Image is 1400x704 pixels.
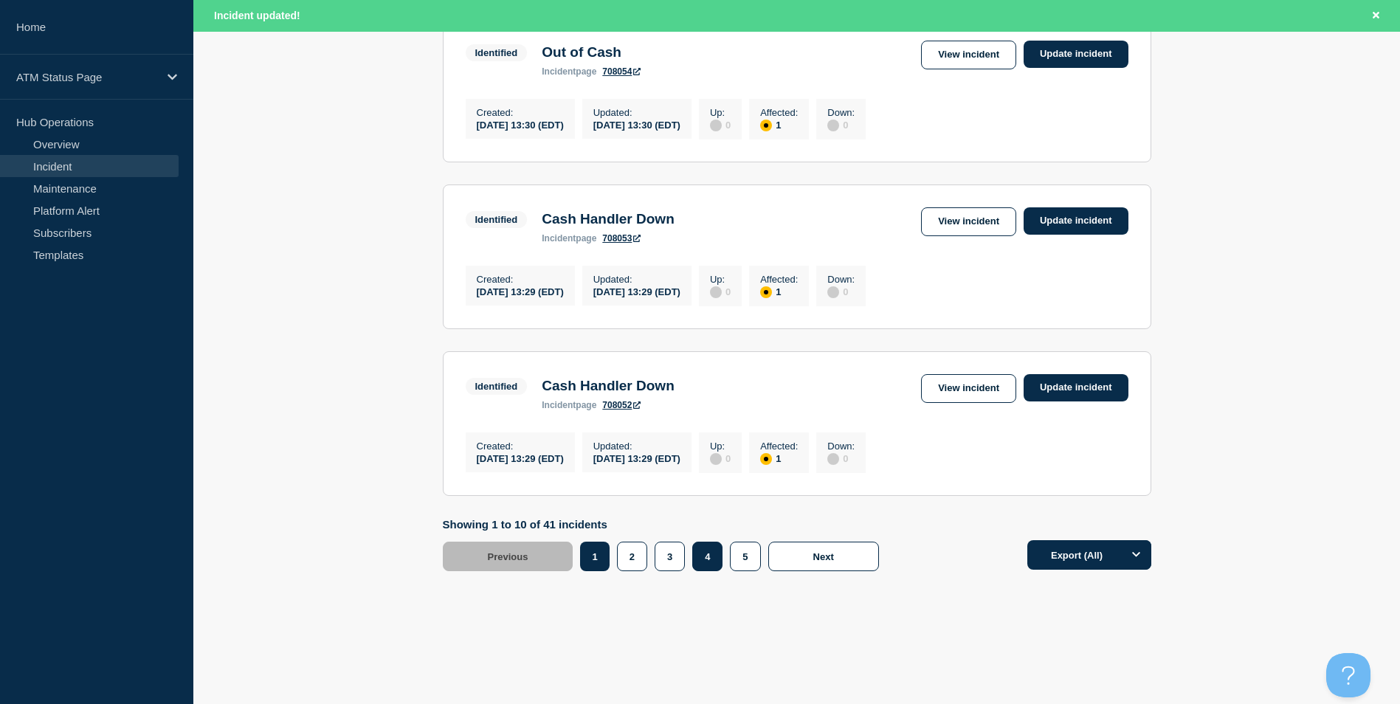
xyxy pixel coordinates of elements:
[710,120,722,131] div: disabled
[1024,374,1128,401] a: Update incident
[760,118,798,131] div: 1
[827,452,855,465] div: 0
[921,207,1016,236] a: View incident
[827,118,855,131] div: 0
[710,274,731,285] p: Up :
[593,274,680,285] p: Updated :
[827,286,839,298] div: disabled
[655,542,685,571] button: 3
[477,285,564,297] div: [DATE] 13:29 (EDT)
[710,107,731,118] p: Up :
[542,400,596,410] p: page
[443,518,886,531] p: Showing 1 to 10 of 41 incidents
[488,551,528,562] span: Previous
[542,66,596,77] p: page
[580,542,609,571] button: 1
[542,211,674,227] h3: Cash Handler Down
[710,286,722,298] div: disabled
[593,118,680,131] div: [DATE] 13:30 (EDT)
[542,66,576,77] span: incident
[617,542,647,571] button: 2
[593,441,680,452] p: Updated :
[710,118,731,131] div: 0
[602,66,641,77] a: 708054
[443,542,573,571] button: Previous
[593,107,680,118] p: Updated :
[1024,207,1128,235] a: Update incident
[760,453,772,465] div: affected
[16,71,158,83] p: ATM Status Page
[466,44,528,61] span: Identified
[710,452,731,465] div: 0
[542,233,576,244] span: incident
[593,452,680,464] div: [DATE] 13:29 (EDT)
[827,441,855,452] p: Down :
[827,274,855,285] p: Down :
[477,452,564,464] div: [DATE] 13:29 (EDT)
[477,107,564,118] p: Created :
[760,286,772,298] div: affected
[593,285,680,297] div: [DATE] 13:29 (EDT)
[760,285,798,298] div: 1
[813,551,834,562] span: Next
[710,285,731,298] div: 0
[760,452,798,465] div: 1
[477,441,564,452] p: Created :
[760,120,772,131] div: affected
[921,41,1016,69] a: View incident
[692,542,723,571] button: 4
[466,378,528,395] span: Identified
[710,441,731,452] p: Up :
[827,107,855,118] p: Down :
[542,233,596,244] p: page
[760,274,798,285] p: Affected :
[602,400,641,410] a: 708052
[760,107,798,118] p: Affected :
[1122,540,1151,570] button: Options
[214,10,300,21] span: Incident updated!
[542,378,674,394] h3: Cash Handler Down
[602,233,641,244] a: 708053
[542,44,641,61] h3: Out of Cash
[477,118,564,131] div: [DATE] 13:30 (EDT)
[730,542,760,571] button: 5
[760,441,798,452] p: Affected :
[1367,7,1385,24] button: Close banner
[827,120,839,131] div: disabled
[542,400,576,410] span: incident
[466,211,528,228] span: Identified
[710,453,722,465] div: disabled
[1027,540,1151,570] button: Export (All)
[1326,653,1370,697] iframe: Help Scout Beacon - Open
[1024,41,1128,68] a: Update incident
[768,542,879,571] button: Next
[827,285,855,298] div: 0
[827,453,839,465] div: disabled
[477,274,564,285] p: Created :
[921,374,1016,403] a: View incident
